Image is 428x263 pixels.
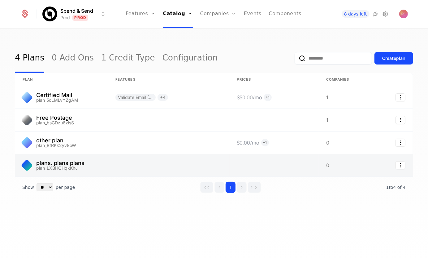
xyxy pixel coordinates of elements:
[386,185,403,190] span: 1 to 4 of
[396,116,405,124] button: Select action
[108,73,230,86] th: Features
[42,7,57,21] img: Spend & Send
[237,182,247,193] button: Go to next page
[15,44,44,73] a: 4 Plans
[56,184,75,190] span: per page
[396,161,405,169] button: Select action
[248,182,261,193] button: Go to last page
[382,10,389,18] a: Settings
[342,10,370,18] a: 8 days left
[396,139,405,147] button: Select action
[372,10,379,18] a: Integrations
[399,10,408,18] button: Open user button
[72,15,88,21] span: Prod
[226,182,236,193] button: Go to page 1
[52,44,94,73] a: 0 Add Ons
[101,44,155,73] a: 1 Credit Type
[319,73,368,86] th: Companies
[37,183,53,191] select: Select page size
[386,185,406,190] span: 4
[200,182,213,193] button: Go to first page
[60,15,70,21] div: Prod
[22,184,34,190] span: Show
[15,73,108,86] th: plan
[382,55,405,61] div: Create plan
[396,93,405,101] button: Select action
[214,182,224,193] button: Go to previous page
[374,52,413,65] button: Createplan
[60,7,93,15] span: Spend & Send
[44,7,107,21] button: Select environment
[200,182,261,193] div: Page navigation
[162,44,218,73] a: Configuration
[399,10,408,18] img: ryan echternacht
[230,73,319,86] th: Prices
[15,177,413,198] div: Table pagination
